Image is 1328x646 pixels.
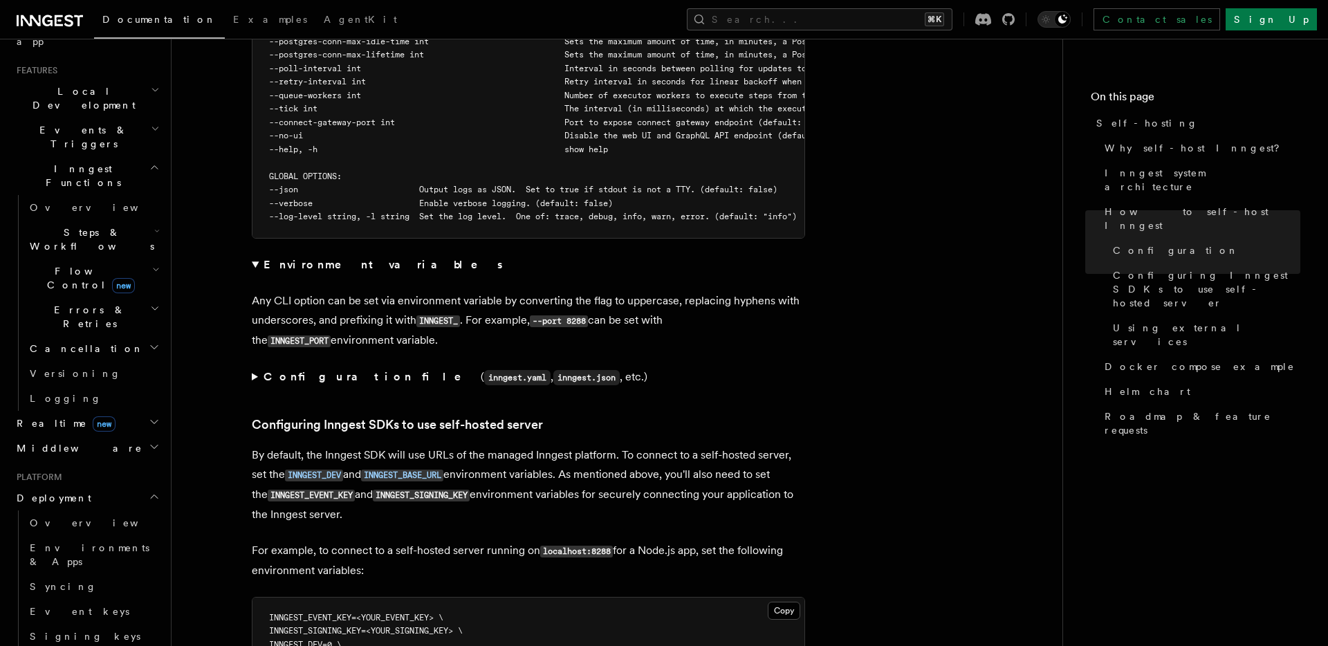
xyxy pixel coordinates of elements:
span: --retry-interval int Retry interval in seconds for linear backoff when retrying functions - must ... [269,77,1058,86]
code: INNGEST_PORT [268,335,331,347]
span: Events & Triggers [11,123,151,151]
span: --json Output logs as JSON. Set to true if stdout is not a TTY. (default: false) [269,185,777,194]
a: Configuration [1107,238,1300,263]
a: Using external services [1107,315,1300,354]
a: Configuring Inngest SDKs to use self-hosted server [252,415,543,434]
span: How to self-host Inngest [1105,205,1300,232]
strong: Configuration file [264,370,481,383]
a: INNGEST_DEV [285,468,343,481]
span: --verbose Enable verbose logging. (default: false) [269,199,613,208]
button: Errors & Retries [24,297,163,336]
span: Why self-host Inngest? [1105,141,1289,155]
span: --help, -h show help [269,145,608,154]
span: --queue-workers int Number of executor workers to execute steps from the queue (default: 100) [269,91,918,100]
a: AgentKit [315,4,405,37]
a: Contact sales [1094,8,1220,30]
button: Steps & Workflows [24,220,163,259]
a: How to self-host Inngest [1099,199,1300,238]
a: Overview [24,510,163,535]
code: inngest.json [553,370,620,385]
button: Search...⌘K [687,8,952,30]
span: Features [11,65,57,76]
span: Inngest Functions [11,162,149,190]
a: Syncing [24,574,163,599]
a: Event keys [24,599,163,624]
span: Overview [30,202,172,213]
button: Inngest Functions [11,156,163,195]
span: Syncing [30,581,97,592]
span: new [93,416,116,432]
h4: On this page [1091,89,1300,111]
code: INNGEST_SIGNING_KEY [373,490,470,501]
span: Middleware [11,441,142,455]
span: INNGEST_SIGNING_KEY=<YOUR_SIGNING_KEY> \ [269,626,463,636]
button: Realtimenew [11,411,163,436]
span: Inngest system architecture [1105,166,1300,194]
a: Configuring Inngest SDKs to use self-hosted server [1107,263,1300,315]
span: Flow Control [24,264,152,292]
button: Copy [768,602,800,620]
a: Logging [24,386,163,411]
span: AgentKit [324,14,397,25]
span: INNGEST_EVENT_KEY=<YOUR_EVENT_KEY> \ [269,613,443,622]
span: Environments & Apps [30,542,149,567]
kbd: ⌘K [925,12,944,26]
a: Why self-host Inngest? [1099,136,1300,160]
code: INNGEST_DEV [285,470,343,481]
p: For example, to connect to a self-hosted server running on for a Node.js app, set the following e... [252,541,805,580]
button: Deployment [11,486,163,510]
code: --port 8288 [530,315,588,327]
button: Toggle dark mode [1037,11,1071,28]
code: localhost:8288 [540,546,613,557]
a: Roadmap & feature requests [1099,404,1300,443]
a: Helm chart [1099,379,1300,404]
span: --log-level string, -l string Set the log level. One of: trace, debug, info, warn, error. (defaul... [269,212,797,221]
span: Errors & Retries [24,303,150,331]
span: Using external services [1113,321,1300,349]
span: Documentation [102,14,216,25]
span: Logging [30,393,102,404]
summary: Configuration file(inngest.yaml,inngest.json, etc.) [252,367,805,387]
span: Event keys [30,606,129,617]
span: --postgres-conn-max-idle-time int Sets the maximum amount of time, in minutes, a PostgreSQL conne... [269,37,1020,46]
button: Events & Triggers [11,118,163,156]
span: GLOBAL OPTIONS: [269,172,342,181]
code: INNGEST_EVENT_KEY [268,490,355,501]
span: --postgres-conn-max-lifetime int Sets the maximum amount of time, in minutes, a PostgreSQL connec... [269,50,1034,59]
span: Examples [233,14,307,25]
span: Versioning [30,368,121,379]
a: Versioning [24,361,163,386]
span: Realtime [11,416,116,430]
span: --no-ui Disable the web UI and GraphQL API endpoint (default: false) [269,131,855,140]
button: Local Development [11,79,163,118]
span: --poll-interval int Interval in seconds between polling for updates to apps (default: 0) [269,64,894,73]
span: Signing keys [30,631,140,642]
span: Overview [30,517,172,528]
span: Cancellation [24,342,144,356]
span: Roadmap & feature requests [1105,409,1300,437]
code: INNGEST_BASE_URL [361,470,443,481]
a: Documentation [94,4,225,39]
span: Platform [11,472,62,483]
span: Configuring Inngest SDKs to use self-hosted server [1113,268,1300,310]
button: Flow Controlnew [24,259,163,297]
p: By default, the Inngest SDK will use URLs of the managed Inngest platform. To connect to a self-h... [252,445,805,524]
span: --tick int The interval (in milliseconds) at which the executor polls the queue (default: 150) [269,104,966,113]
a: Overview [24,195,163,220]
a: Examples [225,4,315,37]
a: Self-hosting [1091,111,1300,136]
p: Any CLI option can be set via environment variable by converting the flag to uppercase, replacing... [252,291,805,351]
code: INNGEST_ [416,315,460,327]
div: Inngest Functions [11,195,163,411]
span: Helm chart [1105,385,1190,398]
span: new [112,278,135,293]
span: Configuration [1113,243,1239,257]
code: inngest.yaml [484,370,551,385]
span: Docker compose example [1105,360,1295,373]
span: Deployment [11,491,91,505]
span: Local Development [11,84,151,112]
span: Steps & Workflows [24,225,154,253]
button: Cancellation [24,336,163,361]
a: Inngest system architecture [1099,160,1300,199]
a: INNGEST_BASE_URL [361,468,443,481]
